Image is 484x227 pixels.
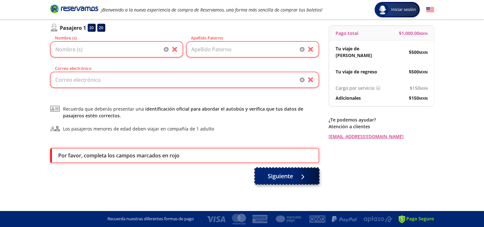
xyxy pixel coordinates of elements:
a: Brand Logo [50,4,98,15]
p: Recuerda nuestras diferentes formas de pago [107,216,194,222]
span: $ 150 [410,85,428,91]
input: Correo electrónico [50,72,319,88]
span: $ 500 [409,68,428,75]
div: 20 [88,24,96,32]
div: Los pasajeros menores de edad deben viajar en compañía de 1 adulto [63,125,214,132]
small: MXN [419,70,428,74]
small: MXN [419,31,428,36]
span: $ 1,000.00 [399,30,428,37]
p: Cargo por servicio [336,85,374,91]
iframe: Messagebird Livechat Widget [447,190,478,221]
p: Pasajero 1 [60,24,86,32]
p: Por favor, completa los campos marcados en rojo [58,152,179,159]
div: 20 [97,24,105,32]
button: Siguiente [255,168,319,184]
small: MXN [420,86,428,91]
i: Brand Logo [50,4,98,13]
a: identificación oficial para abordar el autobús y verifica que tus datos de pasajeros estén correc... [63,106,303,119]
span: Recuerda que deberás presentar una [63,105,319,119]
p: Tu viaje de regreso [336,68,377,75]
small: MXN [419,96,428,101]
p: Tu viaje de [PERSON_NAME] [336,45,382,59]
p: ¿Te podemos ayudar? [329,116,434,123]
p: Pago total [336,30,358,37]
p: Adicionales [336,95,361,101]
span: $ 150 [409,95,428,101]
input: Nombre (s) [50,41,183,57]
span: $ 500 [409,49,428,55]
p: Atención a clientes [329,123,434,130]
span: Iniciar sesión [389,6,418,13]
span: Siguiente [268,172,293,181]
small: MXN [419,50,428,55]
em: ¡Bienvenido a la nueva experiencia de compra de Reservamos, una forma más sencilla de comprar tus... [101,7,322,13]
button: English [426,6,434,14]
input: Apellido Paterno [186,41,319,57]
a: [EMAIL_ADDRESS][DOMAIN_NAME] [329,133,434,140]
